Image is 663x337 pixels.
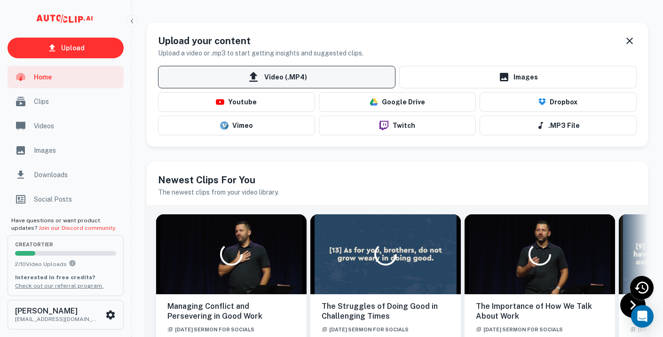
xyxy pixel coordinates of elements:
span: Social Posts [34,194,118,204]
a: [DATE] Sermon for socials [476,324,563,333]
a: Images [399,66,637,88]
div: Recent Activity [630,276,654,299]
a: Check out our referral program. [15,282,103,289]
h6: Managing Conflict and Persevering in Good Work [167,302,295,321]
a: Videos [8,115,124,137]
button: Google Drive [319,92,476,112]
p: [EMAIL_ADDRESS][DOMAIN_NAME] [15,315,100,323]
img: Dropbox Logo [538,98,546,106]
span: Have questions or want product updates? [11,217,116,231]
button: Dropbox [480,92,637,112]
h6: The newest clips from your video library. [158,187,637,197]
a: Images [8,139,124,162]
img: youtube-logo.png [216,99,224,105]
img: twitch-logo.png [376,121,392,130]
h6: The Importance of How We Talk About Work [476,302,604,321]
button: .MP3 File [480,116,637,135]
button: [PERSON_NAME][EMAIL_ADDRESS][DOMAIN_NAME] [8,300,124,329]
img: vimeo-logo.svg [220,121,229,130]
a: Join our Discord community. [39,225,116,231]
a: [DATE] Sermon for socials [322,324,409,333]
button: Twitch [319,116,476,135]
h5: Upload your content [158,34,363,48]
button: Vimeo [158,116,315,135]
button: creatorTier2/10Video UploadsYou can upload 10 videos per month on the creator tier. Upgrade to up... [8,235,124,296]
span: Videos [34,121,118,131]
button: Youtube [158,92,315,112]
a: Social Posts [8,188,124,211]
a: Clips [8,90,124,113]
span: Video (.MP4) [158,66,395,88]
span: Clips [34,96,118,107]
a: [DATE] Sermon for socials [167,324,254,333]
span: Images [34,145,118,156]
h6: Upload a video or .mp3 to start getting insights and suggested clips. [158,48,363,58]
p: Upload [61,43,85,53]
h6: [PERSON_NAME] [15,307,100,315]
div: Open Intercom Messenger [631,305,654,328]
span: [DATE] Sermon for socials [167,327,254,332]
h6: The Struggles of Doing Good in Challenging Times [322,302,450,321]
h5: Newest Clips For You [158,173,637,187]
p: Interested in free credits? [15,273,116,282]
span: Downloads [34,170,118,180]
p: 2 / 10 Video Uploads [15,259,116,268]
img: drive-logo.png [370,98,378,106]
span: [DATE] Sermon for socials [476,327,563,332]
a: Upload [8,38,124,58]
span: [DATE] Sermon for socials [322,327,409,332]
a: Downloads [8,164,124,186]
button: Dismiss [623,34,637,48]
span: Home [34,72,118,82]
a: Home [8,66,124,88]
svg: You can upload 10 videos per month on the creator tier. Upgrade to upload more. [69,259,76,267]
span: creator Tier [15,242,116,247]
